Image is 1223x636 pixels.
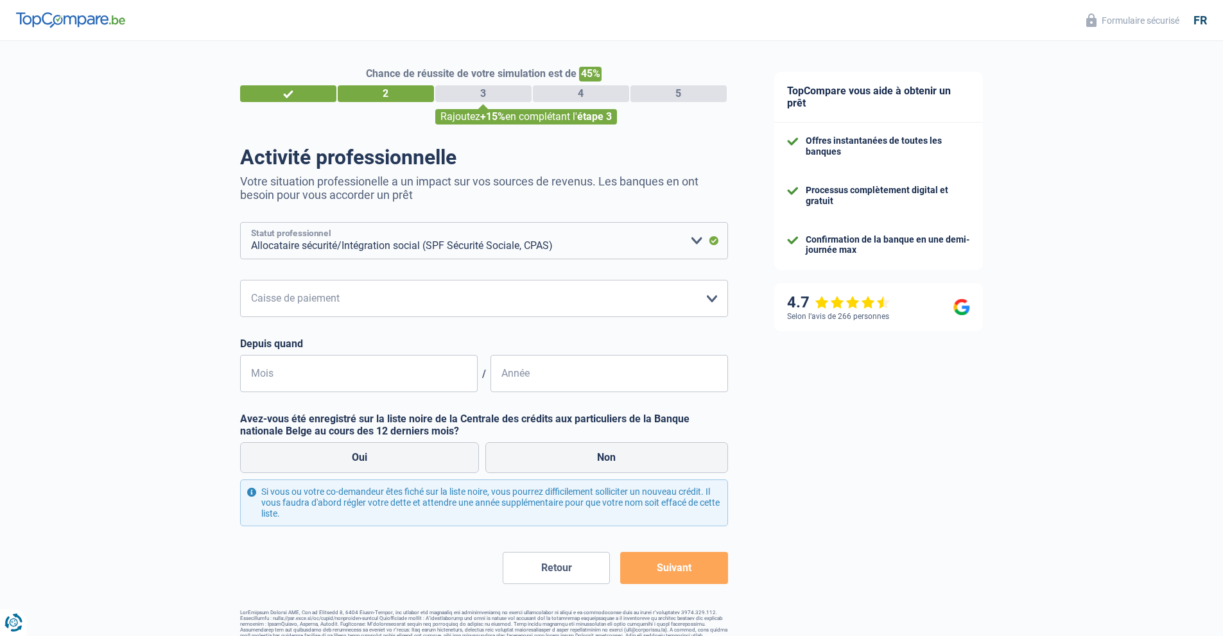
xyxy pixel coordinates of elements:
[240,413,728,437] label: Avez-vous été enregistré sur la liste noire de la Centrale des crédits aux particuliers de la Ban...
[435,109,617,125] div: Rajoutez en complétant l'
[533,85,629,102] div: 4
[240,442,480,473] label: Oui
[485,442,728,473] label: Non
[478,368,490,380] span: /
[338,85,434,102] div: 2
[240,85,336,102] div: 1
[480,110,505,123] span: +15%
[366,67,577,80] span: Chance de réussite de votre simulation est de
[579,67,602,82] span: 45%
[240,479,728,526] div: Si vous ou votre co-demandeur êtes fiché sur la liste noire, vous pourrez difficilement sollicite...
[435,85,532,102] div: 3
[1193,13,1207,28] div: fr
[240,355,478,392] input: MM
[240,175,728,202] p: Votre situation professionelle a un impact sur vos sources de revenus. Les banques en ont besoin ...
[806,185,970,207] div: Processus complètement digital et gratuit
[630,85,727,102] div: 5
[787,312,889,321] div: Selon l’avis de 266 personnes
[774,72,983,123] div: TopCompare vous aide à obtenir un prêt
[240,338,728,350] label: Depuis quand
[806,135,970,157] div: Offres instantanées de toutes les banques
[577,110,612,123] span: étape 3
[787,293,890,312] div: 4.7
[490,355,728,392] input: AAAA
[16,12,125,28] img: TopCompare Logo
[1079,10,1187,31] button: Formulaire sécurisé
[806,234,970,256] div: Confirmation de la banque en une demi-journée max
[503,552,610,584] button: Retour
[240,145,728,169] h1: Activité professionnelle
[620,552,727,584] button: Suivant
